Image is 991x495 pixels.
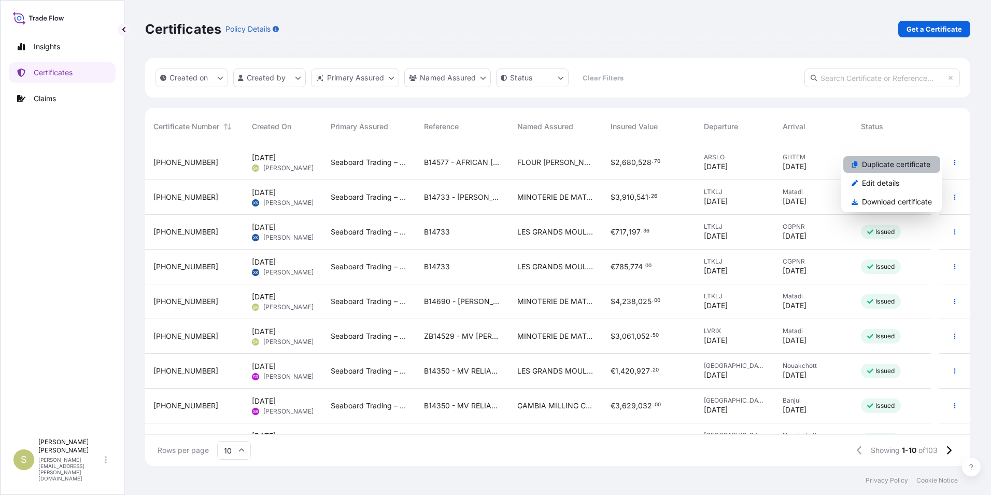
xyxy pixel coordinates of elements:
[862,178,899,188] p: Edit details
[843,194,940,210] a: Download certificate
[843,175,940,191] a: Edit details
[225,24,271,34] p: Policy Details
[907,24,962,34] p: Get a Certificate
[862,159,930,170] p: Duplicate certificate
[862,197,932,207] p: Download certificate
[145,21,221,37] p: Certificates
[843,156,940,173] a: Duplicate certificate
[841,154,942,212] div: Actions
